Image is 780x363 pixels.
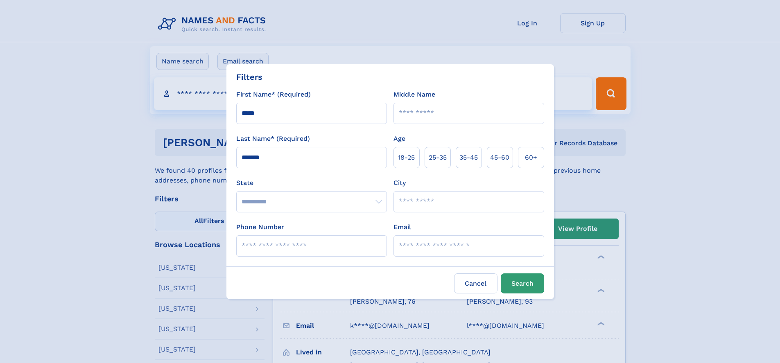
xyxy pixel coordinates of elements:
[454,273,497,293] label: Cancel
[393,178,406,188] label: City
[236,222,284,232] label: Phone Number
[525,153,537,162] span: 60+
[459,153,478,162] span: 35‑45
[398,153,415,162] span: 18‑25
[236,71,262,83] div: Filters
[236,178,387,188] label: State
[393,222,411,232] label: Email
[236,90,311,99] label: First Name* (Required)
[393,90,435,99] label: Middle Name
[236,134,310,144] label: Last Name* (Required)
[501,273,544,293] button: Search
[429,153,447,162] span: 25‑35
[490,153,509,162] span: 45‑60
[393,134,405,144] label: Age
